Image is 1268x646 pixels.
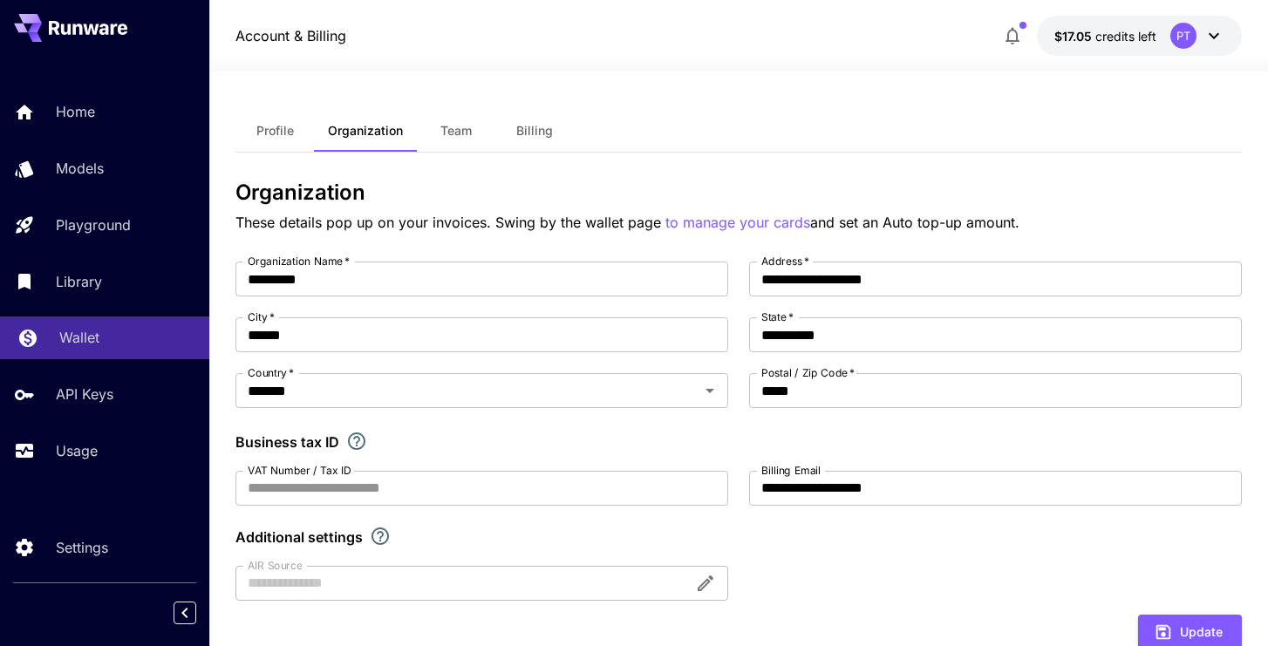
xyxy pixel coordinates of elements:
[248,463,351,478] label: VAT Number / Tax ID
[440,123,472,139] span: Team
[235,180,1241,205] h3: Organization
[235,25,346,46] a: Account & Billing
[810,214,1019,231] span: and set an Auto top-up amount.
[235,527,363,547] p: Additional settings
[248,558,302,573] label: AIR Source
[56,214,131,235] p: Playground
[59,327,99,348] p: Wallet
[761,309,794,324] label: State
[761,463,821,478] label: Billing Email
[56,158,104,179] p: Models
[235,214,665,231] span: These details pop up on your invoices. Swing by the wallet page
[56,101,95,122] p: Home
[235,25,346,46] nav: breadcrumb
[248,365,294,380] label: Country
[56,537,108,558] p: Settings
[174,602,196,624] button: Collapse sidebar
[1054,29,1095,44] span: $17.05
[370,526,391,547] svg: Explore additional customization settings
[761,254,809,269] label: Address
[56,384,113,405] p: API Keys
[248,309,275,324] label: City
[698,378,722,403] button: Open
[761,365,855,380] label: Postal / Zip Code
[248,254,350,269] label: Organization Name
[56,271,102,292] p: Library
[1054,27,1156,45] div: $17.0486
[1037,16,1242,56] button: $17.0486PT
[235,432,339,452] p: Business tax ID
[516,123,553,139] span: Billing
[187,597,209,629] div: Collapse sidebar
[56,440,98,461] p: Usage
[256,123,294,139] span: Profile
[328,123,403,139] span: Organization
[346,431,367,452] svg: If you are a business tax registrant, please enter your business tax ID here.
[1095,29,1156,44] span: credits left
[665,212,810,234] button: to manage your cards
[1170,23,1196,49] div: PT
